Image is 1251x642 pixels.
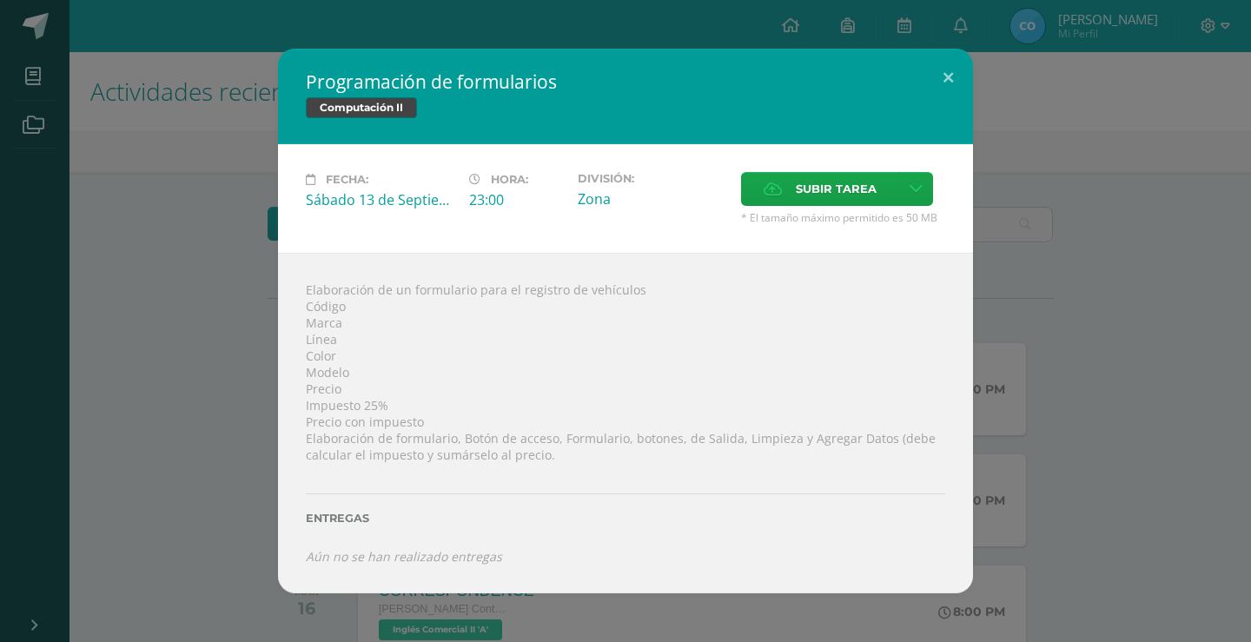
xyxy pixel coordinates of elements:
i: Aún no se han realizado entregas [306,548,502,565]
span: * El tamaño máximo permitido es 50 MB [741,210,945,225]
div: Sábado 13 de Septiembre [306,190,455,209]
div: Elaboración de un formulario para el registro de vehículos Código Marca Línea Color Modelo Precio... [278,253,973,593]
span: Computación II [306,97,417,118]
button: Close (Esc) [923,49,973,108]
h2: Programación de formularios [306,69,945,94]
div: Zona [578,189,727,208]
span: Fecha: [326,173,368,186]
span: Hora: [491,173,528,186]
div: 23:00 [469,190,564,209]
label: División: [578,172,727,185]
span: Subir tarea [796,173,877,205]
label: Entregas [306,512,945,525]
